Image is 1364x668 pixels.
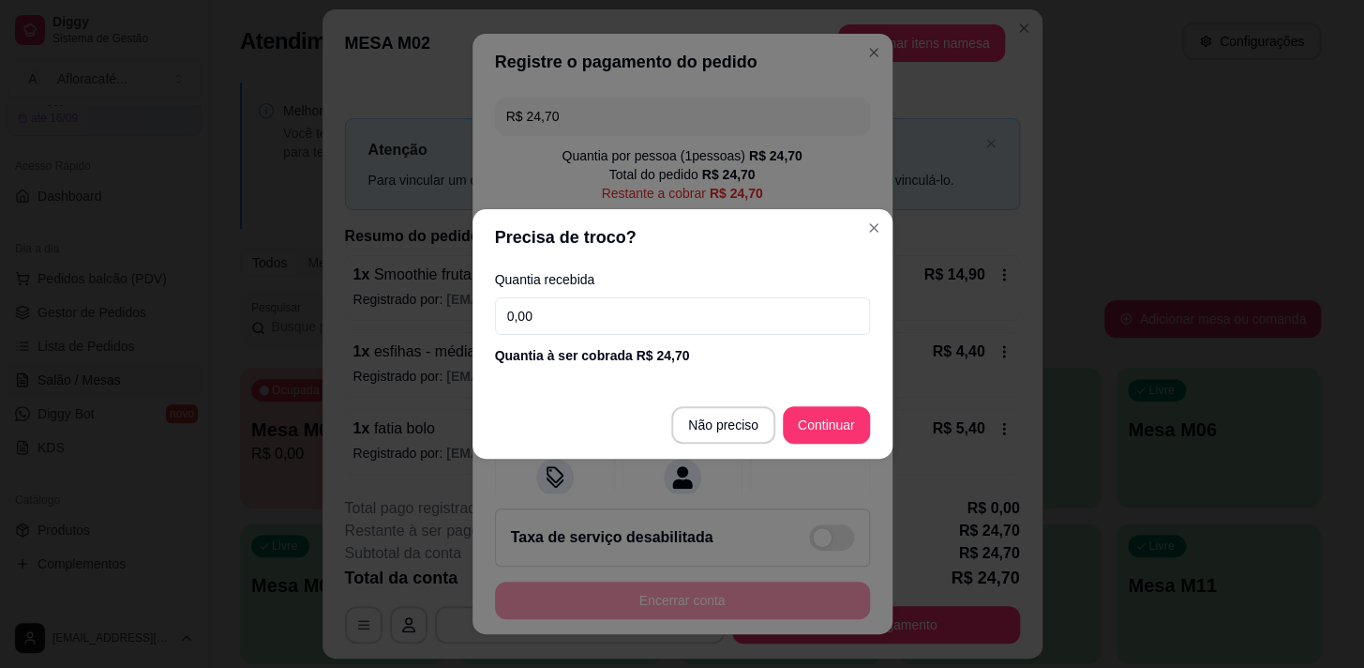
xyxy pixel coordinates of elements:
[783,406,870,444] button: Continuar
[495,273,870,286] label: Quantia recebida
[495,346,870,365] div: Quantia à ser cobrada R$ 24,70
[859,213,889,243] button: Close
[671,406,775,444] button: Não preciso
[472,209,892,266] header: Precisa de troco?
